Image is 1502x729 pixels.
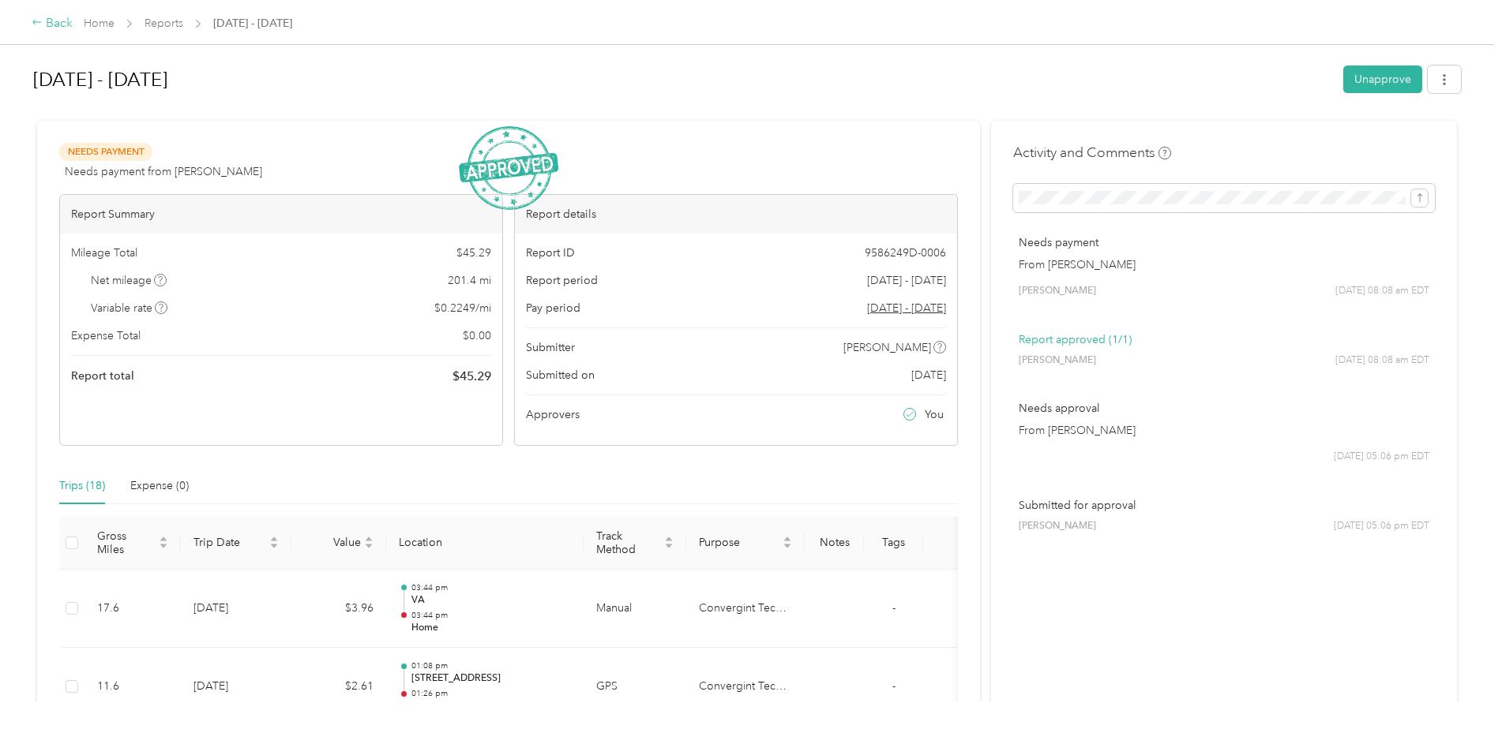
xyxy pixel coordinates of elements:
p: 01:26 pm [411,688,571,699]
span: [DATE] 05:06 pm EDT [1334,450,1429,464]
h1: Aug 1 - 31, 2025 [33,61,1332,99]
span: Track Method [596,529,661,556]
th: Trip Date [181,517,291,570]
span: $ 0.00 [463,327,491,344]
span: Needs Payment [59,143,152,161]
td: [DATE] [181,570,291,649]
p: Needs payment [1019,234,1429,251]
span: - [892,601,896,615]
span: caret-down [783,541,792,551]
td: $2.61 [291,648,386,727]
span: Variable rate [91,300,168,316]
span: Value [304,536,361,549]
td: GPS [584,648,686,727]
h4: Activity and Comments [1013,143,1171,163]
span: - [892,679,896,693]
span: Purpose [699,536,779,549]
span: caret-up [159,534,168,544]
div: Expense (0) [130,477,189,495]
span: Trip Date [193,536,266,549]
td: 17.6 [84,570,181,649]
div: Back [32,14,73,33]
span: [PERSON_NAME] [843,339,931,356]
p: Report approved (1/1) [1019,331,1429,348]
th: Purpose [686,517,805,570]
span: [DATE] [911,367,946,383]
p: Home [411,621,571,635]
span: caret-down [159,541,168,551]
span: [DATE] 05:06 pm EDT [1334,519,1429,533]
span: Net mileage [91,272,167,289]
span: [DATE] 08:08 am EDT [1335,284,1429,298]
p: Needs approval [1019,400,1429,417]
a: Home [84,17,115,30]
td: 11.6 [84,648,181,727]
span: Pay period [526,300,580,316]
span: caret-up [364,534,374,544]
div: Report Summary [60,195,502,234]
p: 01:08 pm [411,660,571,671]
td: [DATE] [181,648,291,727]
p: 03:44 pm [411,582,571,593]
span: Submitted on [526,367,595,383]
th: Notes [805,517,864,570]
span: Submitter [526,339,575,356]
span: Needs payment from [PERSON_NAME] [65,163,262,180]
span: Report period [526,272,598,289]
span: caret-down [269,541,279,551]
p: From [PERSON_NAME] [1019,422,1429,439]
span: [PERSON_NAME] [1019,284,1096,298]
span: caret-up [664,534,674,544]
span: Mileage Total [71,245,137,261]
p: From [PERSON_NAME] [1019,256,1429,273]
span: Expense Total [71,327,141,344]
span: $ 0.2249 / mi [434,300,491,316]
span: $ 45.29 [452,367,491,386]
p: 03:44 pm [411,610,571,621]
p: [STREET_ADDRESS] [411,671,571,686]
td: Manual [584,570,686,649]
th: Location [386,517,584,570]
p: Submitted for approval [1019,497,1429,514]
span: $ 45.29 [456,245,491,261]
span: 9586249D-0006 [865,245,946,261]
span: caret-down [364,541,374,551]
div: Report details [515,195,957,234]
iframe: Everlance-gr Chat Button Frame [1414,641,1502,729]
div: Trips (18) [59,477,105,495]
span: [DATE] - [DATE] [213,15,292,32]
p: VA [411,593,571,607]
td: Convergint Technologies [686,570,805,649]
th: Tags [864,517,923,570]
span: 201.4 mi [448,272,491,289]
span: [DATE] 08:08 am EDT [1335,353,1429,368]
th: Track Method [584,517,686,570]
span: Gross Miles [97,529,156,556]
th: Gross Miles [84,517,181,570]
span: [PERSON_NAME] [1019,519,1096,533]
img: ApprovedStamp [459,126,558,211]
span: Go to pay period [867,300,946,316]
span: Approvers [526,406,580,423]
span: caret-up [269,534,279,544]
th: Value [291,517,386,570]
span: You [925,406,944,423]
span: Report ID [526,245,575,261]
span: caret-down [664,541,674,551]
span: [PERSON_NAME] [1019,353,1096,368]
button: Unapprove [1343,65,1422,93]
td: $3.96 [291,570,386,649]
p: [STREET_ADDRESS] [411,699,571,713]
a: Reports [145,17,183,30]
td: Convergint Technologies [686,648,805,727]
span: [DATE] - [DATE] [867,272,946,289]
span: caret-up [783,534,792,544]
span: Report total [71,368,134,384]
